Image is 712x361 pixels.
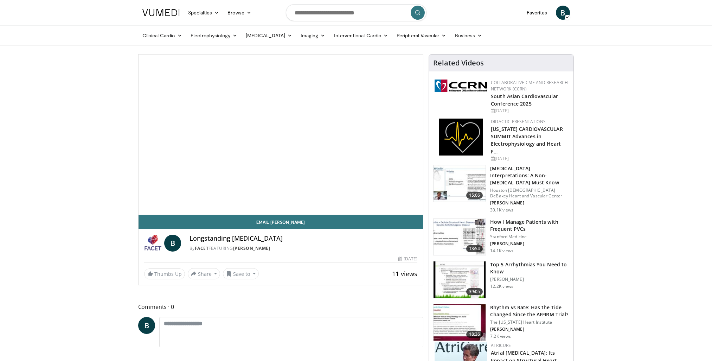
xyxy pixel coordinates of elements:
img: a04ee3ba-8487-4636-b0fb-5e8d268f3737.png.150x105_q85_autocrop_double_scale_upscale_version-0.2.png [435,80,487,92]
a: Browse [223,6,256,20]
h3: [MEDICAL_DATA] Interpretations: A Non-[MEDICAL_DATA] Must Know [490,165,569,186]
a: 13:54 How I Manage Patients with Frequent PVCs Stanford Medicine [PERSON_NAME] 14.1K views [433,218,569,256]
a: AtriCure [491,342,511,348]
a: Interventional Cardio [330,28,393,43]
p: [PERSON_NAME] [490,200,569,206]
span: Comments 0 [138,302,424,311]
a: 39:05 Top 5 Arrhythmias You Need to Know [PERSON_NAME] 12.2K views [433,261,569,298]
p: 7.2K views [490,334,511,339]
p: 12.2K views [490,284,513,289]
span: 18:36 [466,331,483,338]
a: South Asian Cardiovascular Conference 2025 [491,93,558,107]
input: Search topics, interventions [286,4,426,21]
p: [PERSON_NAME] [490,327,569,332]
a: Business [451,28,487,43]
div: By FEATURING [190,245,417,252]
video-js: Video Player [139,55,423,215]
h3: Rhythm vs Rate: Has the Tide Changed Since the AFFIRM Trial? [490,304,569,318]
img: 59f69555-d13b-4130-aa79-5b0c1d5eebbb.150x105_q85_crop-smart_upscale.jpg [434,165,486,202]
button: Share [188,268,220,279]
div: [DATE] [491,108,568,114]
a: Clinical Cardio [138,28,186,43]
a: Favorites [522,6,552,20]
h3: How I Manage Patients with Frequent PVCs [490,218,569,233]
p: The [US_STATE] Heart Institute [490,319,569,325]
img: e6be7ba5-423f-4f4d-9fbf-6050eac7a348.150x105_q85_crop-smart_upscale.jpg [434,261,486,298]
a: Electrophysiology [186,28,242,43]
a: Thumbs Up [144,268,185,279]
a: Email [PERSON_NAME] [139,215,423,229]
div: [DATE] [491,156,568,162]
a: FACET [195,245,209,251]
p: [PERSON_NAME] [490,241,569,247]
span: 13:54 [466,245,483,252]
img: 1860aa7a-ba06-47e3-81a4-3dc728c2b4cf.png.150x105_q85_autocrop_double_scale_upscale_version-0.2.png [439,119,483,156]
img: ec2c7e4b-2e60-4631-8939-1325775bd3e0.150x105_q85_crop-smart_upscale.jpg [434,304,486,341]
a: B [138,317,155,334]
a: 18:36 Rhythm vs Rate: Has the Tide Changed Since the AFFIRM Trial? The [US_STATE] Heart Institute... [433,304,569,341]
a: [US_STATE] CARDIOVASCULAR SUMMIT Advances in Electrophysiology and Heart F… [491,126,563,154]
a: [PERSON_NAME] [233,245,270,251]
img: eb6d139b-1fa2-419e-a171-13e36c281eca.150x105_q85_crop-smart_upscale.jpg [434,219,486,255]
a: B [556,6,570,20]
span: 15:06 [466,192,483,199]
a: Imaging [296,28,330,43]
p: Stanford Medicine [490,234,569,240]
button: Save to [223,268,259,279]
a: Peripheral Vascular [392,28,450,43]
p: 14.1K views [490,248,513,254]
a: Collaborative CME and Research Network (CCRN) [491,80,568,92]
a: B [164,235,181,252]
a: Specialties [184,6,224,20]
span: 11 views [392,270,417,278]
p: 30.1K views [490,207,513,213]
div: [DATE] [398,256,417,262]
div: Didactic Presentations [491,119,568,125]
img: FACET [144,235,161,252]
h4: Related Videos [433,59,484,67]
img: VuMedi Logo [142,9,180,16]
h3: Top 5 Arrhythmias You Need to Know [490,261,569,275]
p: [PERSON_NAME] [490,277,569,282]
a: [MEDICAL_DATA] [242,28,296,43]
a: 15:06 [MEDICAL_DATA] Interpretations: A Non-[MEDICAL_DATA] Must Know Houston [DEMOGRAPHIC_DATA] D... [433,165,569,213]
span: 39:05 [466,288,483,295]
p: Houston [DEMOGRAPHIC_DATA] DeBakey Heart and Vascular Center [490,188,569,199]
h4: Longstanding [MEDICAL_DATA] [190,235,417,242]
